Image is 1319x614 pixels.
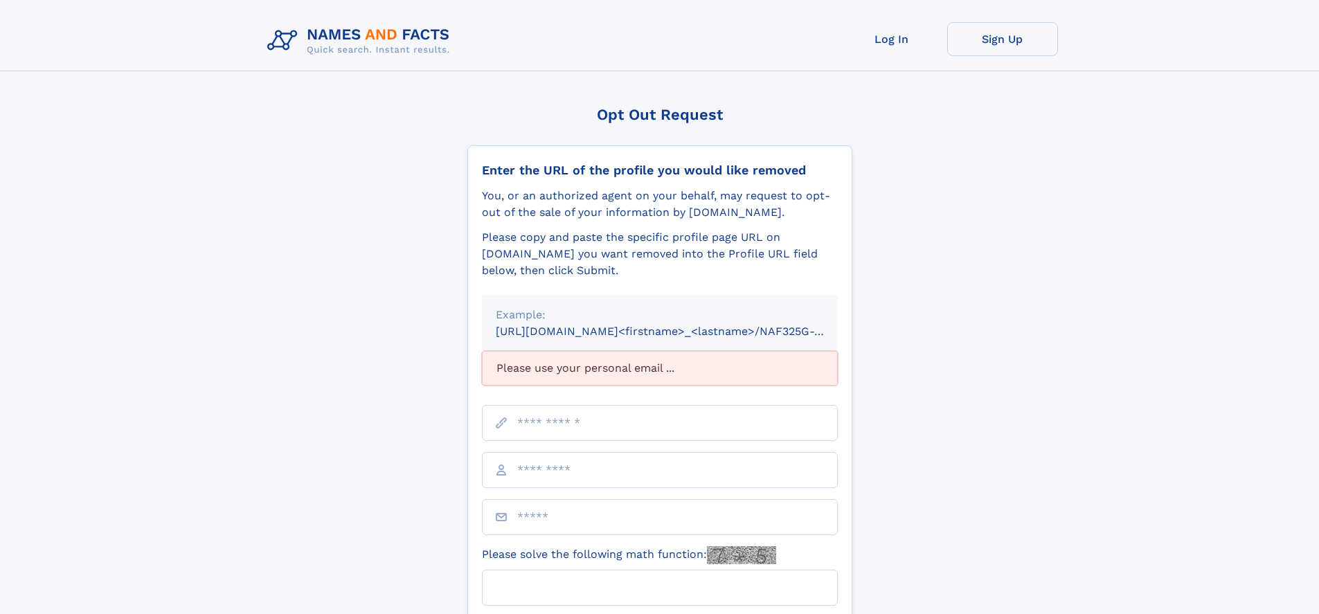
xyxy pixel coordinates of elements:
div: Enter the URL of the profile you would like removed [482,163,838,178]
div: Example: [496,307,824,323]
div: Please copy and paste the specific profile page URL on [DOMAIN_NAME] you want removed into the Pr... [482,229,838,279]
a: Sign Up [947,22,1058,56]
label: Please solve the following math function: [482,546,776,564]
a: Log In [836,22,947,56]
div: You, or an authorized agent on your behalf, may request to opt-out of the sale of your informatio... [482,188,838,221]
div: Please use your personal email ... [482,351,838,386]
div: Opt Out Request [467,106,852,123]
img: Logo Names and Facts [262,22,461,60]
small: [URL][DOMAIN_NAME]<firstname>_<lastname>/NAF325G-xxxxxxxx [496,325,864,338]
